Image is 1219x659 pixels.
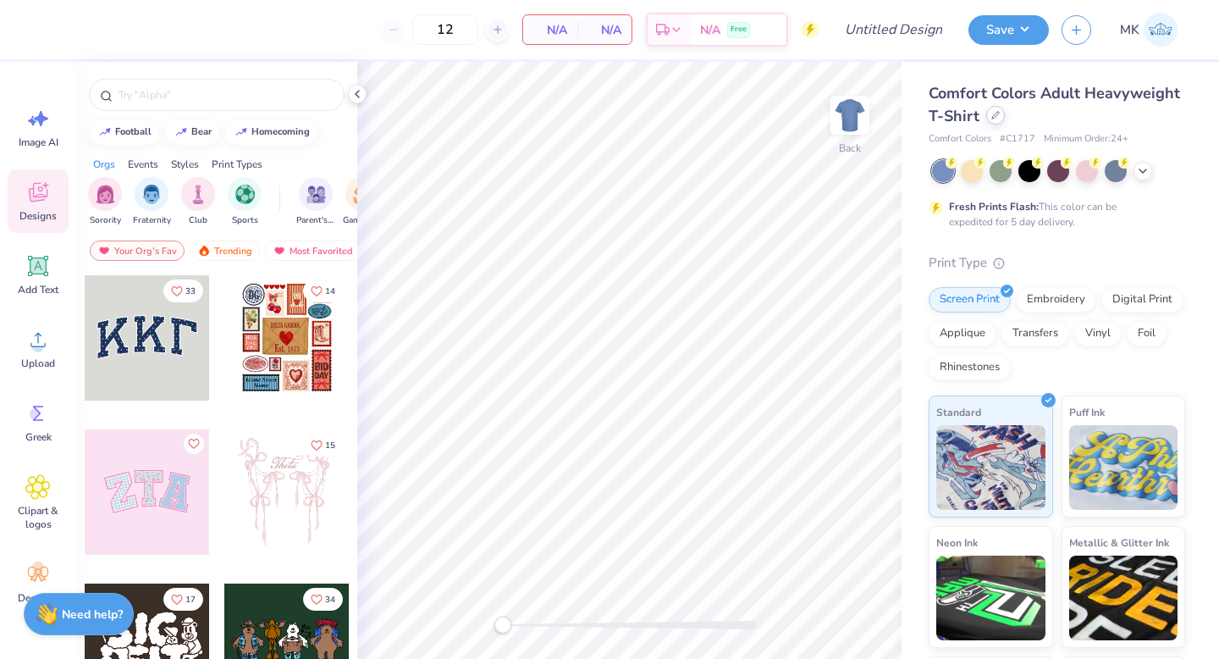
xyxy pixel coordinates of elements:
[163,588,203,611] button: Like
[700,21,720,39] span: N/A
[968,15,1049,45] button: Save
[19,209,57,223] span: Designs
[235,185,255,204] img: Sports Image
[165,119,219,145] button: bear
[325,287,335,296] span: 14
[1127,321,1167,346] div: Foil
[936,425,1045,510] img: Standard
[18,283,58,296] span: Add Text
[181,177,215,227] div: filter for Club
[232,214,258,227] span: Sports
[949,200,1039,213] strong: Fresh Prints Flash:
[163,280,203,302] button: Like
[1069,534,1169,551] span: Metallic & Glitter Ink
[133,214,171,227] span: Fraternity
[62,606,123,623] strong: Need help?
[929,321,996,346] div: Applique
[1101,287,1183,313] div: Digital Print
[353,185,372,204] img: Game Day Image
[117,86,334,103] input: Try "Alpha"
[189,185,207,204] img: Club Image
[412,14,478,45] input: – –
[133,177,171,227] button: filter button
[197,245,211,257] img: trending.gif
[1120,20,1139,40] span: MK
[1069,425,1178,510] img: Puff Ink
[1000,132,1035,147] span: # C1717
[949,199,1157,230] div: This color can be expedited for 5 day delivery.
[19,136,58,149] span: Image AI
[88,177,122,227] button: filter button
[296,214,335,227] span: Parent's Weekend
[831,13,956,47] input: Untitled Design
[97,245,111,257] img: most_fav.gif
[936,534,978,551] span: Neon Ink
[234,127,248,137] img: trend_line.gif
[189,214,207,227] span: Club
[296,177,335,227] button: filter button
[929,83,1180,126] span: Comfort Colors Adult Heavyweight T-Shirt
[303,588,343,611] button: Like
[1016,287,1096,313] div: Embroidery
[251,127,310,136] div: homecoming
[21,357,55,370] span: Upload
[142,185,161,204] img: Fraternity Image
[18,591,58,605] span: Decorate
[929,132,991,147] span: Comfort Colors
[929,355,1011,380] div: Rhinestones
[184,434,204,454] button: Like
[936,556,1045,640] img: Neon Ink
[265,241,361,261] div: Most Favorited
[1112,13,1185,47] a: MK
[228,177,262,227] div: filter for Sports
[343,177,382,227] div: filter for Game Day
[929,287,1011,313] div: Screen Print
[171,157,199,172] div: Styles
[1144,13,1178,47] img: Meredith Kessler
[587,21,621,39] span: N/A
[115,127,152,136] div: football
[306,185,326,204] img: Parent's Weekend Image
[89,119,159,145] button: football
[325,441,335,450] span: 15
[133,177,171,227] div: filter for Fraternity
[228,177,262,227] button: filter button
[1069,403,1105,421] span: Puff Ink
[343,214,382,227] span: Game Day
[225,119,317,145] button: homecoming
[181,177,215,227] button: filter button
[174,127,188,137] img: trend_line.gif
[1074,321,1122,346] div: Vinyl
[90,241,185,261] div: Your Org's Fav
[191,127,212,136] div: bear
[731,24,747,36] span: Free
[90,214,121,227] span: Sorority
[1001,321,1069,346] div: Transfers
[185,595,196,604] span: 17
[128,157,158,172] div: Events
[273,245,286,257] img: most_fav.gif
[98,127,112,137] img: trend_line.gif
[494,617,511,634] div: Accessibility label
[833,98,867,132] img: Back
[325,595,335,604] span: 34
[936,403,981,421] span: Standard
[303,434,343,457] button: Like
[296,177,335,227] div: filter for Parent's Weekend
[10,504,66,531] span: Clipart & logos
[1044,132,1128,147] span: Minimum Order: 24 +
[839,141,861,156] div: Back
[93,157,115,172] div: Orgs
[190,241,260,261] div: Trending
[212,157,262,172] div: Print Types
[1069,556,1178,640] img: Metallic & Glitter Ink
[343,177,382,227] button: filter button
[185,287,196,296] span: 33
[88,177,122,227] div: filter for Sorority
[929,253,1185,273] div: Print Type
[303,280,343,302] button: Like
[96,185,115,204] img: Sorority Image
[25,430,52,444] span: Greek
[533,21,567,39] span: N/A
